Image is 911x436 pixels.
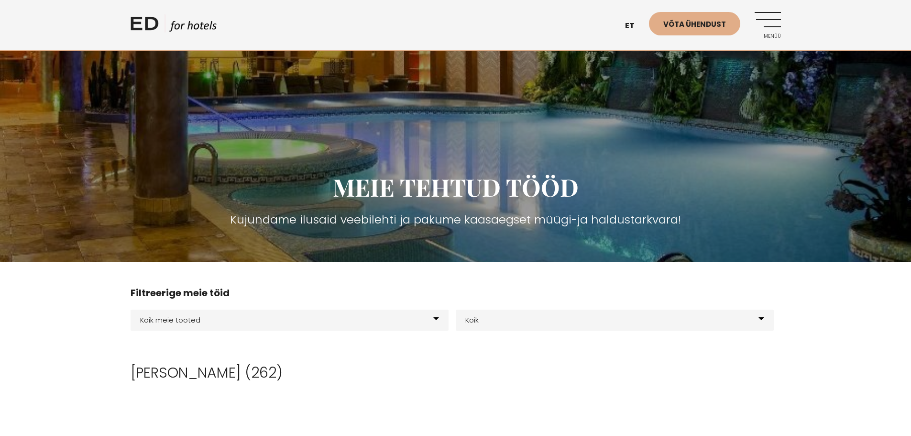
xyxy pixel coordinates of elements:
a: Võta ühendust [649,12,740,35]
a: ED HOTELS [131,14,217,38]
h3: Kujundame ilusaid veebilehti ja pakume kaasaegset müügi-ja haldustarkvara! [131,211,781,228]
h2: [PERSON_NAME] (262) [131,364,781,381]
span: Menüü [755,34,781,39]
a: Menüü [755,12,781,38]
a: et [620,14,649,38]
h4: Filtreerige meie töid [131,286,781,300]
span: MEIE TEHTUD TÖÖD [333,171,579,203]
